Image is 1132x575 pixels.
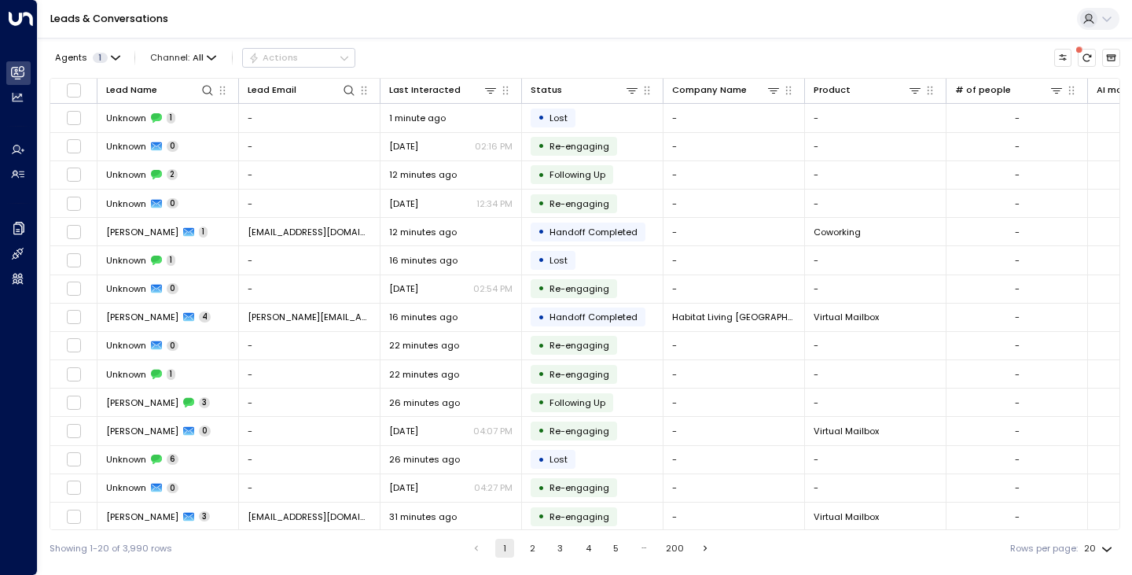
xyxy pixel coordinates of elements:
[814,425,879,437] span: Virtual Mailbox
[66,452,82,467] span: Toggle select row
[814,83,922,98] div: Product
[389,339,459,352] span: 22 minutes ago
[199,511,210,522] span: 3
[66,337,82,353] span: Toggle select row
[389,168,457,181] span: 12 minutes ago
[814,311,879,323] span: Virtual Mailbox
[239,190,380,217] td: -
[549,112,568,124] span: Lost
[106,226,178,238] span: Daniel Lopez
[239,417,380,444] td: -
[389,112,446,124] span: 1 minute ago
[1015,197,1020,210] div: -
[1015,510,1020,523] div: -
[805,133,946,160] td: -
[1015,481,1020,494] div: -
[145,49,222,66] button: Channel:All
[239,332,380,359] td: -
[239,446,380,474] td: -
[672,83,781,98] div: Company Name
[106,282,146,295] span: Unknown
[579,539,597,558] button: Go to page 4
[1015,140,1020,153] div: -
[523,539,542,558] button: Go to page 2
[239,133,380,160] td: -
[66,167,82,182] span: Toggle select row
[239,275,380,303] td: -
[607,539,626,558] button: Go to page 5
[549,197,609,210] span: Trigger
[549,425,609,437] span: Trigger
[549,510,609,523] span: Trigger
[1015,282,1020,295] div: -
[805,474,946,502] td: -
[389,510,457,523] span: 31 minutes ago
[66,423,82,439] span: Toggle select row
[106,197,146,210] span: Unknown
[549,311,638,323] span: Handoff Completed
[106,140,146,153] span: Unknown
[538,307,545,328] div: •
[1015,339,1020,352] div: -
[663,104,805,131] td: -
[663,446,805,474] td: -
[389,226,457,238] span: 12 minutes ago
[389,368,459,381] span: 22 minutes ago
[549,339,609,352] span: Trigger
[549,168,605,181] span: Following Up
[805,360,946,388] td: -
[1015,226,1020,238] div: -
[167,483,178,494] span: 0
[672,311,796,323] span: Habitat Living NYC
[106,510,178,523] span: Grayson Sullivan
[389,481,418,494] span: Jul 31, 2025
[1015,425,1020,437] div: -
[66,83,82,98] span: Toggle select all
[248,83,296,98] div: Lead Email
[551,539,570,558] button: Go to page 3
[549,368,609,381] span: Trigger
[663,275,805,303] td: -
[1015,396,1020,409] div: -
[805,104,946,131] td: -
[193,53,204,63] span: All
[66,224,82,240] span: Toggle select row
[199,227,208,238] span: 1
[242,48,355,67] button: Actions
[167,283,178,294] span: 0
[389,311,458,323] span: 16 minutes ago
[955,83,1064,98] div: # of people
[549,140,609,153] span: Trigger
[55,53,87,62] span: Agents
[167,169,178,180] span: 2
[66,138,82,154] span: Toggle select row
[389,453,460,466] span: 26 minutes ago
[50,49,124,66] button: Agents1
[1084,539,1115,558] div: 20
[167,141,178,152] span: 0
[805,332,946,359] td: -
[531,83,639,98] div: Status
[1015,453,1020,466] div: -
[805,446,946,474] td: -
[696,539,715,558] button: Go to next page
[538,392,545,413] div: •
[239,389,380,416] td: -
[106,396,178,409] span: Sherry Olgens
[389,83,461,98] div: Last Interacted
[106,168,146,181] span: Unknown
[242,48,355,67] div: Button group with a nested menu
[805,246,946,274] td: -
[239,104,380,131] td: -
[663,389,805,416] td: -
[663,190,805,217] td: -
[167,255,175,266] span: 1
[1015,311,1020,323] div: -
[66,110,82,126] span: Toggle select row
[106,254,146,267] span: Unknown
[145,49,222,66] span: Channel:
[1078,49,1096,67] span: There are new threads available. Refresh the grid to view the latest updates.
[106,368,146,381] span: Unknown
[248,311,371,323] span: eli@habitatlivingnyc.com
[549,481,609,494] span: Trigger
